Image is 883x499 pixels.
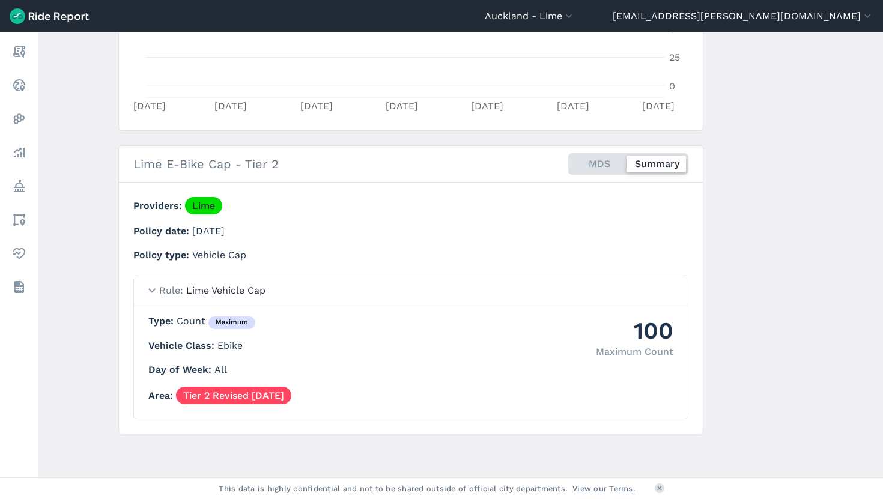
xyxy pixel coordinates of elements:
a: Analyze [8,142,30,163]
button: Auckland - Lime [485,9,575,23]
tspan: 0 [669,80,675,92]
tspan: [DATE] [557,100,589,112]
button: [EMAIL_ADDRESS][PERSON_NAME][DOMAIN_NAME] [613,9,873,23]
a: Tier 2 Revised [DATE] [176,387,291,404]
a: View our Terms. [572,483,636,494]
span: Policy date [133,225,192,237]
tspan: [DATE] [300,100,333,112]
a: Report [8,41,30,62]
span: All [214,364,227,375]
a: Areas [8,209,30,231]
img: Ride Report [10,8,89,24]
tspan: [DATE] [214,100,247,112]
span: [DATE] [192,225,225,237]
a: Realtime [8,74,30,96]
tspan: 25 [669,52,680,63]
span: Vehicle Cap [192,249,246,261]
span: Type [148,315,177,327]
span: Vehicle Class [148,340,217,351]
tspan: [DATE] [133,100,166,112]
h2: Lime E-Bike Cap - Tier 2 [133,155,279,173]
a: Heatmaps [8,108,30,130]
span: Count [177,315,255,327]
span: Policy type [133,249,192,261]
tspan: [DATE] [471,100,503,112]
tspan: [DATE] [642,100,675,112]
a: Policy [8,175,30,197]
a: Health [8,243,30,264]
span: Day of Week [148,364,214,375]
span: Rule [159,285,186,296]
summary: RuleLime Vehicle Cap [134,277,688,304]
a: Datasets [8,276,30,298]
div: Maximum Count [596,345,673,359]
span: Lime Vehicle Cap [186,285,266,296]
span: Area [148,390,176,401]
span: Ebike [217,340,243,351]
tspan: [DATE] [386,100,418,112]
div: maximum [208,316,255,330]
tspan: 50 [669,23,681,35]
a: Lime [185,197,222,214]
span: Providers [133,200,185,211]
div: 100 [596,314,673,347]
